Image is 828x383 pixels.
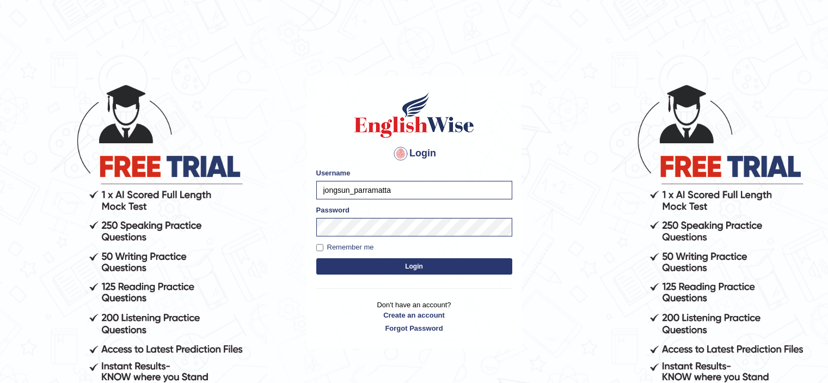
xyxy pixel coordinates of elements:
button: Login [316,258,512,275]
img: Logo of English Wise sign in for intelligent practice with AI [352,90,476,139]
h4: Login [316,145,512,162]
p: Don't have an account? [316,300,512,333]
a: Forgot Password [316,323,512,333]
label: Remember me [316,242,374,253]
label: Username [316,168,351,178]
label: Password [316,205,349,215]
a: Create an account [316,310,512,320]
input: Remember me [316,244,323,251]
